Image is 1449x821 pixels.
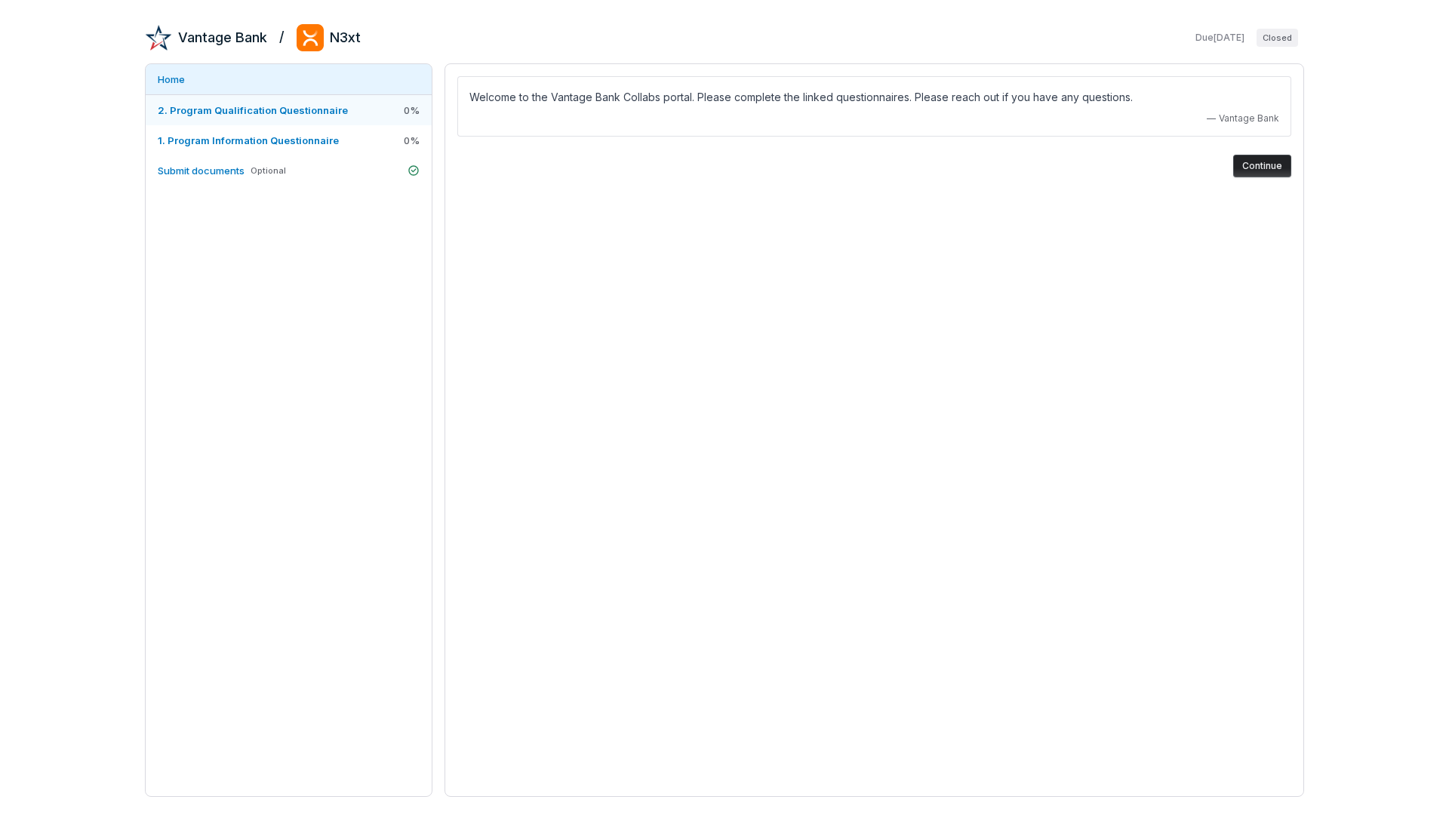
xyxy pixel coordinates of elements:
[158,165,245,177] span: Submit documents
[158,104,348,116] span: 2. Program Qualification Questionnaire
[146,95,432,125] a: 2. Program Qualification Questionnaire0%
[178,28,267,48] h2: Vantage Bank
[1195,32,1244,44] span: Due [DATE]
[251,165,286,177] span: Optional
[146,155,432,186] a: Submit documentsOptional
[146,125,432,155] a: 1. Program Information Questionnaire0%
[330,28,361,48] h2: N3xt
[146,64,432,94] a: Home
[1219,112,1279,125] span: Vantage Bank
[158,134,339,146] span: 1. Program Information Questionnaire
[404,134,420,147] span: 0 %
[1207,112,1216,125] span: —
[404,103,420,117] span: 0 %
[469,88,1279,106] p: Welcome to the Vantage Bank Collabs portal. Please complete the linked questionnaires. Please rea...
[1233,155,1291,177] button: Continue
[279,24,285,47] h2: /
[1257,29,1298,47] span: Closed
